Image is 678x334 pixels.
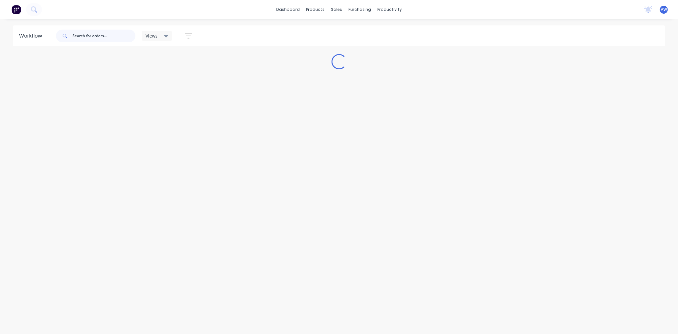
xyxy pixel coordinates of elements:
div: products [303,5,328,14]
a: dashboard [273,5,303,14]
img: Factory [11,5,21,14]
div: Workflow [19,32,45,40]
span: Views [146,32,158,39]
input: Search for orders... [72,30,135,42]
span: AW [661,7,667,12]
div: purchasing [345,5,374,14]
div: sales [328,5,345,14]
div: productivity [374,5,405,14]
